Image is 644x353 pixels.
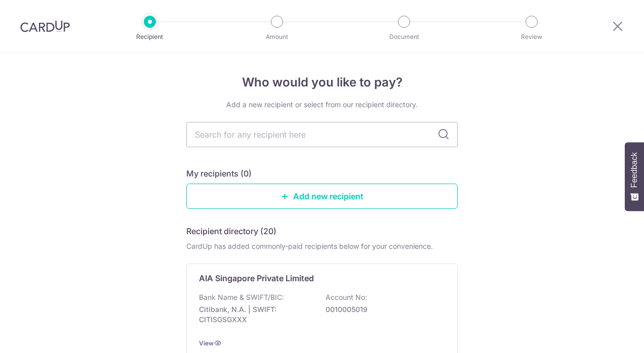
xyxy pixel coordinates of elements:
[199,292,284,302] p: Bank Name & SWIFT/BIC:
[367,32,441,42] p: Document
[186,167,252,180] h5: My recipients (0)
[186,225,276,237] h5: Recipient directory (20)
[326,292,367,302] p: Account No:
[326,304,439,315] p: 0010005019
[112,32,187,42] p: Recipient
[199,304,312,325] p: Citibank, N.A. | SWIFT: CITISGSGXXX
[239,32,314,42] p: Amount
[494,32,569,42] p: Review
[199,272,314,284] p: AIA Singapore Private Limited
[186,122,458,147] input: Search for any recipient here
[625,142,644,211] button: Feedback - Show survey
[199,339,214,347] a: View
[579,323,634,348] iframe: Opens a widget where you can find more information
[186,73,458,92] h4: Who would you like to pay?
[186,100,458,110] div: Add a new recipient or select from our recipient directory.
[186,241,458,251] div: CardUp has added commonly-paid recipients below for your convenience.
[20,20,70,32] img: CardUp
[630,152,639,188] span: Feedback
[186,184,458,209] a: Add new recipient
